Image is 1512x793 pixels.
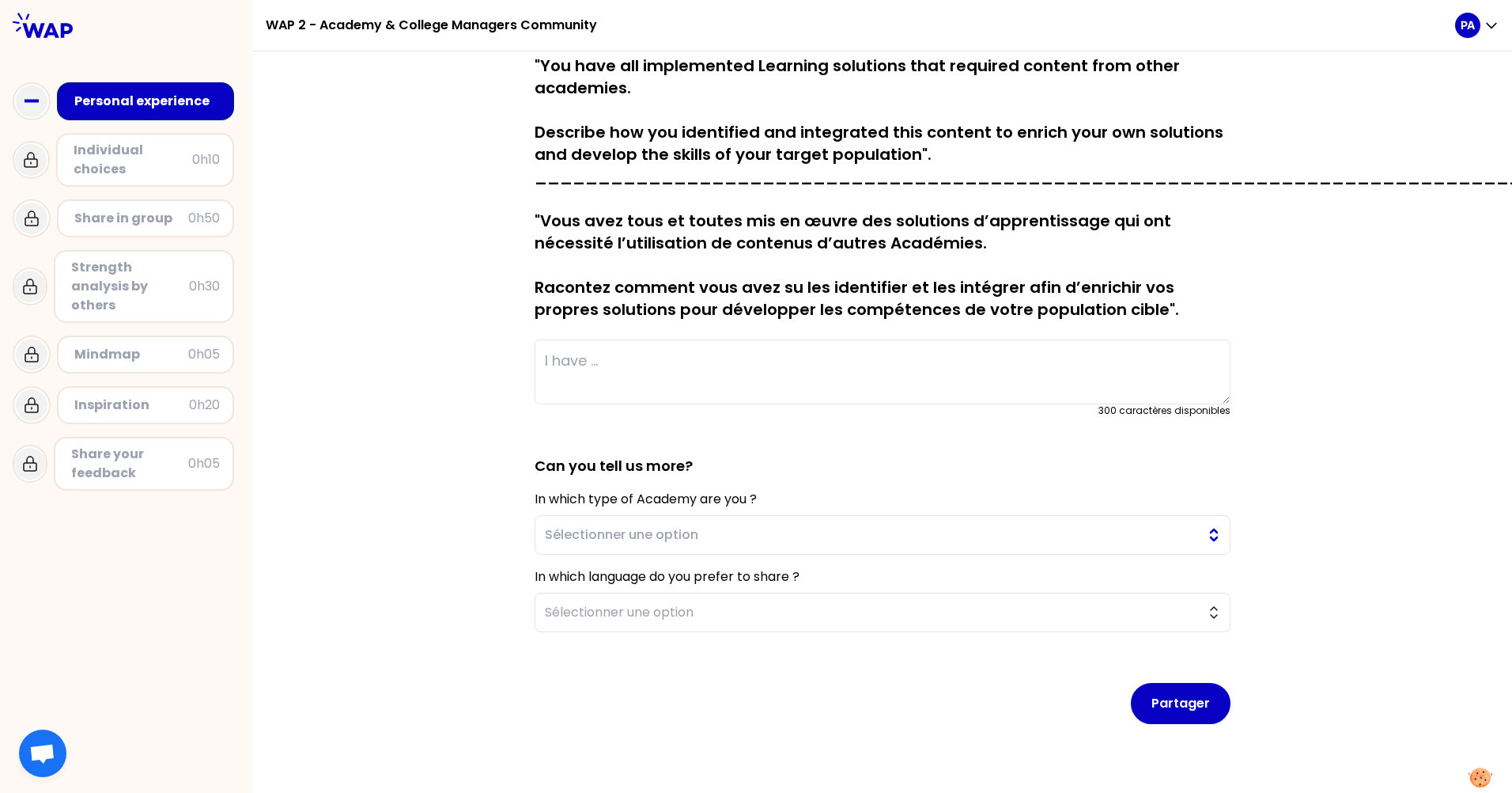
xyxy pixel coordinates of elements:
div: 0h05 [188,454,220,473]
div: Mindmap [74,345,188,364]
button: Sélectionner une option [535,593,1230,632]
div: Ouvrir le chat [19,730,66,777]
span: Sélectionner une option [545,603,1198,622]
p: PA [1461,17,1475,33]
label: In which language do you prefer to share ? [535,567,799,586]
div: 0h50 [188,209,220,228]
div: 0h20 [189,396,220,415]
div: Share your feedback [71,445,188,483]
button: Sélectionner une option [535,515,1230,555]
div: Personal experience [74,92,220,111]
div: 0h30 [189,277,220,296]
div: Individual choices [74,141,192,179]
h2: Can you tell us more? [535,430,1230,477]
p: (French below) "You have all implemented Learning solutions that required content from other acad... [535,10,1230,321]
button: PA [1455,13,1499,38]
span: Sélectionner une option [545,526,1198,544]
div: 300 caractères disponibles [1098,404,1230,417]
div: 0h10 [192,150,220,169]
div: Share in group [74,209,188,228]
div: 0h05 [188,345,220,364]
label: In which type of Academy are you ? [535,490,757,508]
div: Inspiration [74,396,189,415]
div: Strength analysis by others [71,258,189,315]
button: Partager [1131,683,1230,724]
